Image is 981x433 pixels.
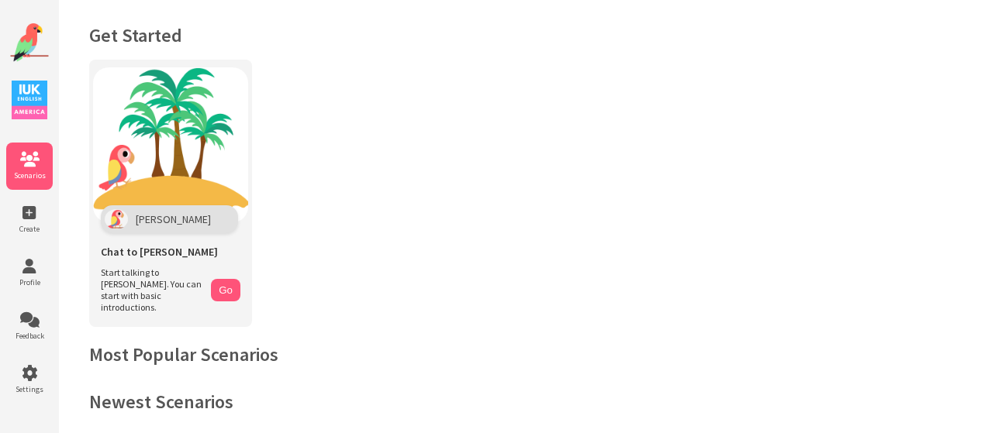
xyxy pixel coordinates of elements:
[211,279,240,301] button: Go
[89,390,950,414] h2: Newest Scenarios
[101,245,218,259] span: Chat to [PERSON_NAME]
[6,331,53,341] span: Feedback
[101,266,203,313] span: Start talking to [PERSON_NAME]. You can start with basic introductions.
[6,277,53,287] span: Profile
[105,209,128,229] img: Polly
[6,384,53,394] span: Settings
[89,342,950,366] h2: Most Popular Scenarios
[6,170,53,180] span: Scenarios
[89,23,950,47] h1: Get Started
[6,224,53,234] span: Create
[12,81,47,119] img: IUK Logo
[136,212,211,226] span: [PERSON_NAME]
[10,23,49,62] img: Website Logo
[93,67,248,222] img: Chat with Polly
